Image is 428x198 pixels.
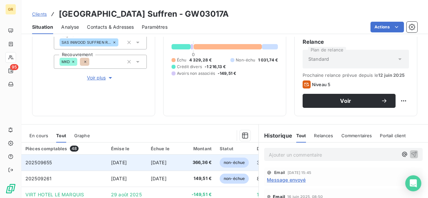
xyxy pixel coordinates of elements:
[257,192,264,197] span: 12 j
[89,59,95,65] input: Ajouter une valeur
[220,158,249,168] span: non-échue
[274,171,285,175] span: Email
[267,176,306,183] span: Message envoyé
[296,133,306,138] span: Tout
[205,64,226,70] span: -1 216,13 €
[341,133,372,138] span: Commentaires
[177,57,187,63] span: Échu
[312,82,330,87] span: Niveau 5
[5,4,16,15] div: GR
[111,146,143,151] div: Émise le
[257,146,275,151] div: Délai
[308,56,329,62] span: Standard
[189,57,212,63] span: 4 329,28 €
[151,176,167,181] span: [DATE]
[370,22,404,32] button: Actions
[257,176,262,181] span: 8 j
[118,39,124,45] input: Ajouter une valeur
[220,174,249,184] span: non-échue
[151,160,167,165] span: [DATE]
[258,57,278,63] span: 1 031,74 €
[259,132,292,140] h6: Historique
[111,192,142,197] span: 29 août 2025
[220,146,249,151] div: Statut
[405,175,421,191] div: Open Intercom Messenger
[378,72,405,78] span: 12 juin 2025
[303,72,409,78] span: Prochaine relance prévue depuis le
[61,24,79,30] span: Analyse
[25,176,51,181] span: 202509261
[142,24,168,30] span: Paramètres
[5,183,16,194] img: Logo LeanPay
[191,191,212,198] span: -149,51 €
[311,98,381,104] span: Voir
[151,146,183,151] div: Échue le
[177,64,202,70] span: Crédit divers
[191,146,212,151] div: Montant
[191,159,212,166] span: 366,36 €
[303,94,396,108] button: Voir
[56,133,66,138] span: Tout
[32,11,47,17] a: Clients
[54,74,147,81] button: Voir plus
[25,160,52,165] span: 202509655
[191,175,212,182] span: 149,51 €
[87,24,134,30] span: Contacts & Adresses
[288,171,311,175] span: [DATE] 15:45
[59,8,229,20] h3: [GEOGRAPHIC_DATA] Suffren - GW03017A
[192,52,195,57] span: 0
[87,74,114,81] span: Voir plus
[29,133,48,138] span: En cours
[380,133,406,138] span: Portail client
[32,24,53,30] span: Situation
[62,60,70,64] span: MKD
[111,176,127,181] span: [DATE]
[25,192,84,197] span: VIRT HOTEL LE MARQUIS
[25,146,103,152] div: Pièces comptables
[177,70,215,76] span: Avoirs non associés
[62,40,111,44] span: SAS INWOOD SUFFREN REAL ESTATE
[74,133,90,138] span: Graphe
[303,38,409,46] h6: Relance
[70,146,79,152] span: 48
[218,70,236,76] span: -149,51 €
[257,160,262,165] span: 3 j
[236,57,255,63] span: Non-échu
[10,64,18,70] span: 95
[111,160,127,165] span: [DATE]
[314,133,333,138] span: Relances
